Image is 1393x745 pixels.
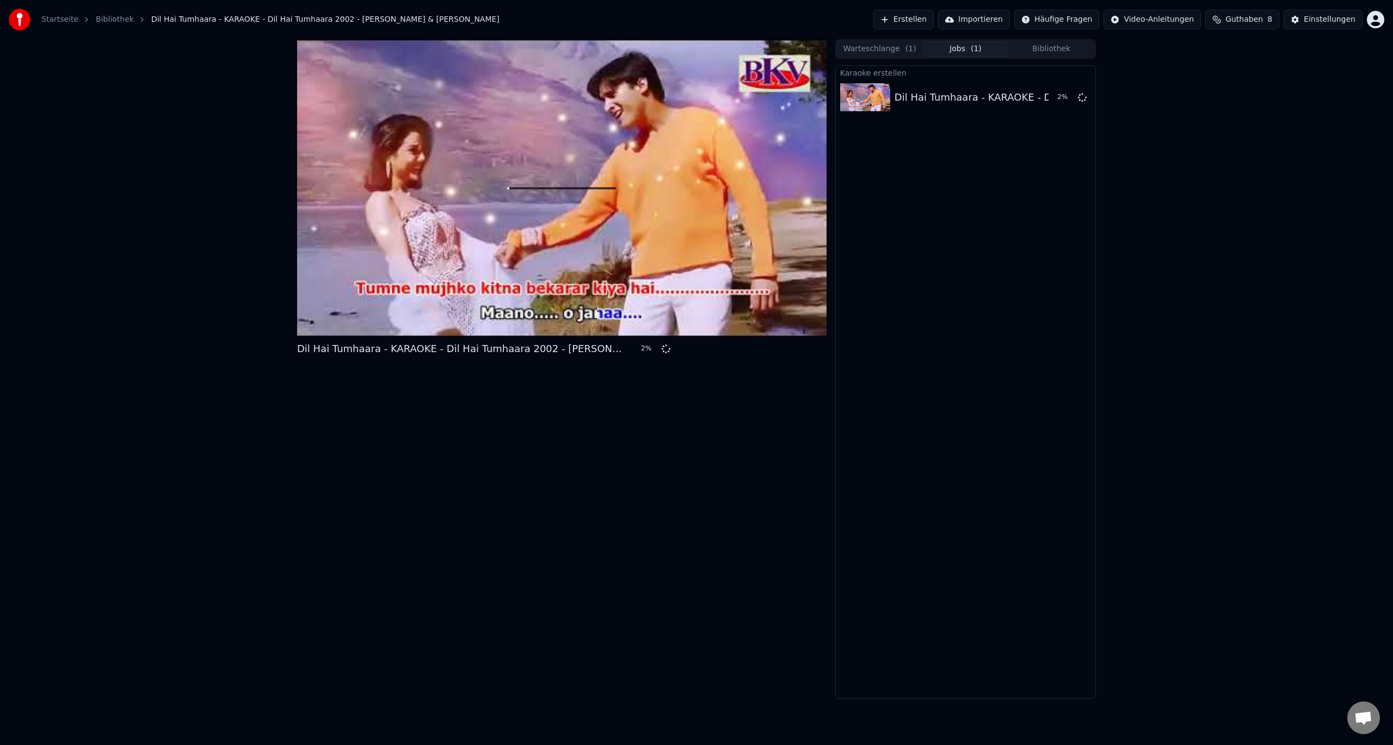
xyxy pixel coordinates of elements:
[971,44,982,54] span: ( 1 )
[1104,10,1201,29] button: Video-Anleitungen
[41,14,500,25] nav: breadcrumb
[1008,41,1094,57] button: Bibliothek
[905,44,916,54] span: ( 1 )
[151,14,500,25] span: Dil Hai Tumhaara - KARAOKE - Dil Hai Tumhaara 2002 - [PERSON_NAME] & [PERSON_NAME]
[1014,10,1100,29] button: Häufige Fragen
[1057,93,1074,102] div: 2 %
[41,14,78,25] a: Startseite
[297,341,624,356] div: Dil Hai Tumhaara - KARAOKE - Dil Hai Tumhaara 2002 - [PERSON_NAME] & [PERSON_NAME]
[96,14,134,25] a: Bibliothek
[837,41,923,57] button: Warteschlange
[873,10,934,29] button: Erstellen
[938,10,1010,29] button: Importieren
[1205,10,1279,29] button: Guthaben8
[895,90,1342,105] div: Dil Hai Tumhaara - KARAOKE - Dil Hai Tumhaara 2002 - [PERSON_NAME] & [PERSON_NAME]
[836,66,1095,79] div: Karaoke erstellen
[1304,14,1355,25] div: Einstellungen
[923,41,1009,57] button: Jobs
[1267,14,1272,25] span: 8
[1225,14,1263,25] span: Guthaben
[1284,10,1363,29] button: Einstellungen
[1347,701,1380,734] a: Chat öffnen
[9,9,30,30] img: youka
[641,344,657,353] div: 2 %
